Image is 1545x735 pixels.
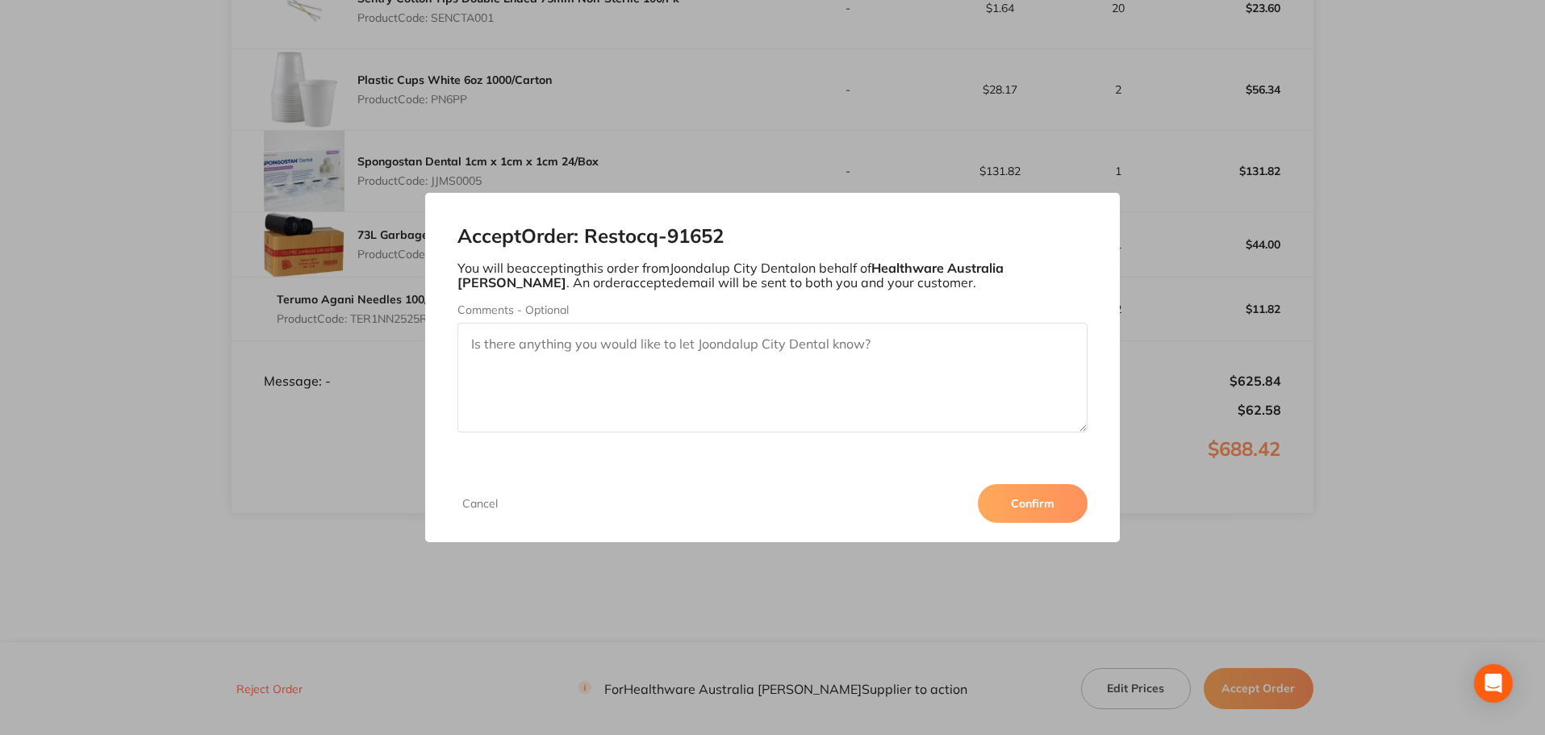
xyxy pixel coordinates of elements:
[457,303,1088,316] label: Comments - Optional
[1474,664,1513,703] div: Open Intercom Messenger
[457,225,1088,248] h2: Accept Order: Restocq- 91652
[457,261,1088,290] p: You will be accepting this order from Joondalup City Dental on behalf of . An order accepted emai...
[457,260,1004,290] b: Healthware Australia [PERSON_NAME]
[978,484,1088,523] button: Confirm
[457,496,503,511] button: Cancel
